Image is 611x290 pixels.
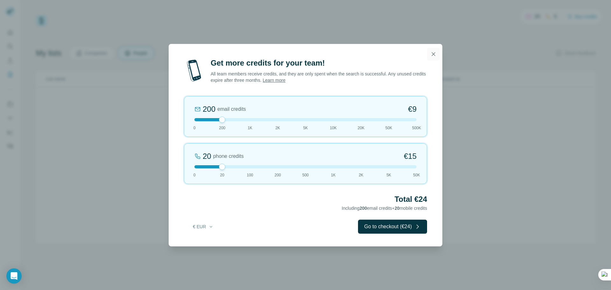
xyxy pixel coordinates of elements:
[6,268,22,284] div: Open Intercom Messenger
[358,125,364,131] span: 20K
[193,125,196,131] span: 0
[220,172,224,178] span: 20
[184,194,427,204] h2: Total €24
[408,104,417,114] span: €9
[263,78,285,83] a: Learn more
[412,125,421,131] span: 500K
[248,125,252,131] span: 1K
[358,220,427,234] button: Go to checkout (€24)
[184,58,204,83] img: mobile-phone
[303,125,308,131] span: 5K
[247,172,253,178] span: 100
[404,151,417,161] span: €15
[213,152,244,160] span: phone credits
[395,206,400,211] span: 20
[342,206,427,211] span: Including email credits + mobile credits
[360,206,367,211] span: 200
[413,172,420,178] span: 50K
[275,172,281,178] span: 200
[193,172,196,178] span: 0
[275,125,280,131] span: 2K
[331,172,336,178] span: 1K
[217,105,246,113] span: email credits
[302,172,309,178] span: 500
[359,172,363,178] span: 2K
[385,125,392,131] span: 50K
[330,125,337,131] span: 10K
[219,125,225,131] span: 200
[203,151,211,161] div: 20
[188,221,218,232] button: € EUR
[386,172,391,178] span: 5K
[203,104,215,114] div: 200
[211,71,427,83] p: All team members receive credits, and they are only spent when the search is successful. Any unus...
